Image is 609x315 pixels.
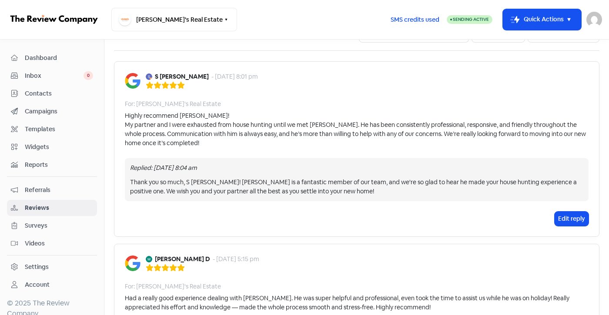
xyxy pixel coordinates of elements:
span: Reviews [25,203,93,212]
b: [PERSON_NAME] D [155,255,210,264]
a: Contacts [7,86,97,102]
a: Campaigns [7,103,97,119]
img: Image [125,73,141,89]
a: Videos [7,235,97,252]
button: Quick Actions [503,9,581,30]
span: Templates [25,125,93,134]
div: For: [PERSON_NAME]'s Real Estate [125,99,221,109]
a: Account [7,277,97,293]
span: Campaigns [25,107,93,116]
a: Reports [7,157,97,173]
a: Settings [7,259,97,275]
div: - [DATE] 5:15 pm [213,255,259,264]
a: Templates [7,121,97,137]
img: Avatar [146,256,152,262]
a: Widgets [7,139,97,155]
span: Videos [25,239,93,248]
span: Dashboard [25,53,93,63]
div: Highly recommend [PERSON_NAME]! My partner and I were exhausted from house hunting until we met [... [125,111,589,148]
a: Reviews [7,200,97,216]
div: Thank you so much, S [PERSON_NAME]! [PERSON_NAME] is a fantastic member of our team, and we're so... [130,178,583,196]
a: Surveys [7,218,97,234]
button: Edit reply [555,212,589,226]
i: Replied: [DATE] 8:04 am [130,164,197,172]
span: Sending Active [453,17,489,22]
b: S [PERSON_NAME] [155,72,209,81]
div: Settings [25,262,49,272]
div: Account [25,280,50,289]
span: SMS credits used [391,15,439,24]
button: [PERSON_NAME]'s Real Estate [111,8,237,31]
span: Inbox [25,71,84,80]
span: Widgets [25,143,93,152]
img: Avatar [146,73,152,80]
img: User [586,12,602,27]
div: - [DATE] 8:01 pm [211,72,258,81]
div: For: [PERSON_NAME]'s Real Estate [125,282,221,291]
span: 0 [84,71,93,80]
a: SMS credits used [383,14,447,23]
a: Inbox 0 [7,68,97,84]
a: Sending Active [447,14,492,25]
span: Reports [25,160,93,169]
div: Had a really good experience dealing with [PERSON_NAME]. He was super helpful and professional, e... [125,294,589,312]
span: Surveys [25,221,93,230]
span: Contacts [25,89,93,98]
a: Referrals [7,182,97,198]
span: Referrals [25,186,93,195]
img: Image [125,255,141,271]
a: Dashboard [7,50,97,66]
